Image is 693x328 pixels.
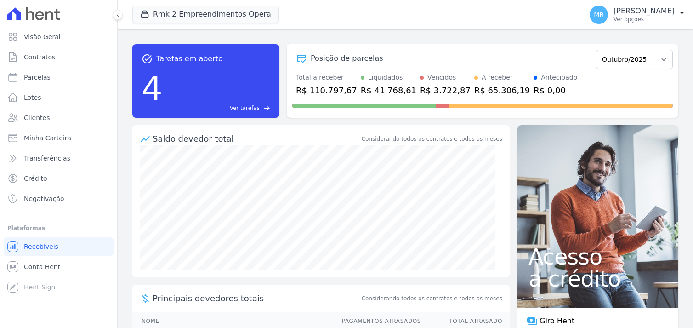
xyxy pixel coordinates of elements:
span: Parcelas [24,73,51,82]
span: Conta Hent [24,262,60,271]
span: a crédito [528,268,667,290]
div: Saldo devedor total [153,132,360,145]
span: Crédito [24,174,47,183]
span: Lotes [24,93,41,102]
div: Total a receber [296,73,357,82]
a: Contratos [4,48,114,66]
span: Visão Geral [24,32,61,41]
button: MR [PERSON_NAME] Ver opções [582,2,693,28]
div: R$ 110.797,67 [296,84,357,97]
span: Ver tarefas [230,104,260,112]
div: Posição de parcelas [311,53,383,64]
button: Rmk 2 Empreendimentos Opera [132,6,279,23]
div: Plataformas [7,223,110,234]
span: Acesso [528,246,667,268]
div: R$ 41.768,61 [361,84,416,97]
a: Clientes [4,109,114,127]
a: Ver tarefas east [166,104,270,112]
span: Clientes [24,113,50,122]
span: task_alt [142,53,153,64]
span: east [263,105,270,112]
a: Visão Geral [4,28,114,46]
p: Ver opções [613,16,675,23]
span: Transferências [24,154,70,163]
div: A receber [482,73,513,82]
div: Antecipado [541,73,577,82]
span: Considerando todos os contratos e todos os meses [362,294,502,303]
div: Considerando todos os contratos e todos os meses [362,135,502,143]
span: Tarefas em aberto [156,53,223,64]
a: Lotes [4,88,114,107]
span: Giro Hent [540,316,574,327]
a: Negativação [4,190,114,208]
div: R$ 3.722,87 [420,84,471,97]
a: Recebíveis [4,237,114,256]
span: Contratos [24,52,55,62]
div: Liquidados [368,73,403,82]
div: R$ 0,00 [534,84,577,97]
a: Parcelas [4,68,114,86]
span: Minha Carteira [24,133,71,143]
span: Recebíveis [24,242,58,251]
a: Conta Hent [4,258,114,276]
p: [PERSON_NAME] [613,6,675,16]
a: Crédito [4,169,114,188]
div: R$ 65.306,19 [474,84,530,97]
span: Negativação [24,194,64,203]
a: Minha Carteira [4,129,114,147]
span: MR [594,12,604,18]
a: Transferências [4,149,114,167]
div: Vencidos [427,73,456,82]
span: Principais devedores totais [153,292,360,305]
div: 4 [142,64,163,112]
